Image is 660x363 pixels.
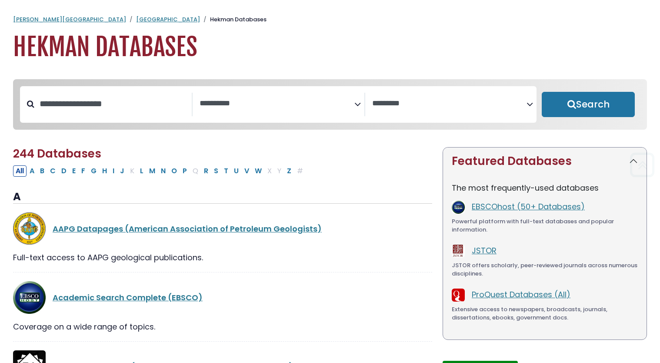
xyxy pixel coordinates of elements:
h3: A [13,191,432,204]
a: JSTOR [472,245,497,256]
nav: Search filters [13,79,647,130]
div: Full-text access to AAPG geological publications. [13,252,432,263]
a: [PERSON_NAME][GEOGRAPHIC_DATA] [13,15,126,24]
a: [GEOGRAPHIC_DATA] [136,15,200,24]
button: Filter Results F [79,165,88,177]
button: Featured Databases [443,148,647,175]
div: JSTOR offers scholarly, peer-reviewed journals across numerous disciplines. [452,261,638,278]
button: Filter Results H [100,165,110,177]
button: Filter Results U [231,165,241,177]
button: All [13,165,27,177]
button: Filter Results P [180,165,190,177]
button: Filter Results D [59,165,69,177]
button: Filter Results T [221,165,231,177]
input: Search database by title or keyword [34,97,192,111]
button: Filter Results E [70,165,78,177]
button: Filter Results R [201,165,211,177]
textarea: Search [372,99,527,108]
div: Powerful platform with full-text databases and popular information. [452,217,638,234]
button: Filter Results G [88,165,99,177]
button: Filter Results Z [284,165,294,177]
button: Filter Results M [147,165,158,177]
h1: Hekman Databases [13,33,647,62]
a: Back to Top [627,157,658,173]
li: Hekman Databases [200,15,267,24]
button: Filter Results S [211,165,221,177]
button: Filter Results A [27,165,37,177]
a: AAPG Datapages (American Association of Petroleum Geologists) [53,223,322,234]
button: Filter Results L [137,165,146,177]
div: Alpha-list to filter by first letter of database name [13,165,307,176]
a: EBSCOhost (50+ Databases) [472,201,585,212]
button: Filter Results W [252,165,264,177]
span: 244 Databases [13,146,101,161]
button: Filter Results O [169,165,180,177]
button: Filter Results V [242,165,252,177]
button: Filter Results J [117,165,127,177]
a: ProQuest Databases (All) [472,289,570,300]
p: The most frequently-used databases [452,182,638,194]
textarea: Search [200,99,354,108]
button: Filter Results I [110,165,117,177]
button: Submit for Search Results [542,92,635,117]
nav: breadcrumb [13,15,647,24]
a: Academic Search Complete (EBSCO) [53,292,203,303]
button: Filter Results C [47,165,58,177]
div: Coverage on a wide range of topics. [13,321,432,333]
div: Extensive access to newspapers, broadcasts, journals, dissertations, ebooks, government docs. [452,305,638,322]
button: Filter Results B [37,165,47,177]
button: Filter Results N [158,165,168,177]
